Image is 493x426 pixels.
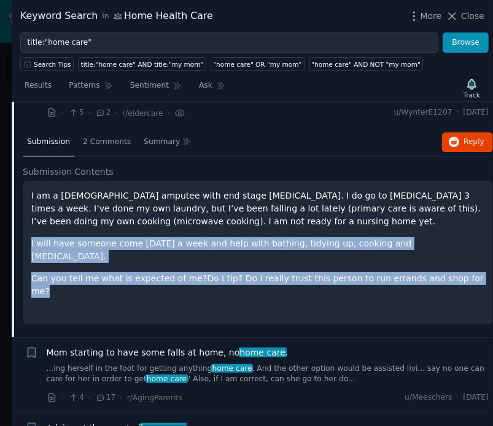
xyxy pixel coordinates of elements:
a: Sentiment [126,76,186,101]
a: "home care" OR "my mom" [211,57,305,71]
span: Sentiment [130,80,169,91]
span: home care [146,375,188,383]
button: Reply [442,132,493,152]
p: I will have someone come [DATE] a week and help with bathing, tidying up, cooking and [MEDICAL_DA... [31,237,484,263]
span: Reply [464,137,484,148]
span: [DATE] [464,107,489,118]
button: Close [446,10,484,23]
div: title:"home care" AND title:"my mom" [81,60,204,69]
a: Results [20,76,56,101]
span: Ask [199,80,212,91]
span: r/eldercare [122,109,163,118]
span: 4 [68,392,83,403]
span: · [457,107,459,118]
span: home care [211,364,254,373]
span: [DATE] [464,392,489,403]
span: 2 Comments [83,137,131,148]
div: Track [464,91,480,99]
div: Keyword Search Home Health Care [20,9,213,24]
p: I am a [DEMOGRAPHIC_DATA] amputee with end stage [MEDICAL_DATA]. I do go to [MEDICAL_DATA] 3 time... [31,189,484,228]
span: · [120,391,122,404]
span: · [115,107,118,120]
span: Submission [27,137,70,148]
div: "home care" OR "my mom" [213,60,301,69]
span: More [421,10,442,23]
span: · [168,107,170,120]
a: Patterns [64,76,117,101]
span: Results [25,80,52,91]
span: u/WynterE1207 [394,107,452,118]
span: u/Meeschers [405,392,452,403]
span: Submission Contents [23,165,114,178]
p: Can you tell me what is expected of me?Do I tip? Do I really trust this person to run errands and... [31,272,484,298]
input: Try a keyword related to your business [20,32,438,53]
span: Summary [144,137,180,148]
a: ...ing herself in the foot for getting anythinghome care. And the other option would be assisted ... [47,363,489,385]
span: in [102,11,109,22]
span: Close [461,10,484,23]
button: Browse [443,32,489,53]
a: "home care" AND NOT "my mom" [309,57,424,71]
a: Ask [195,76,230,101]
span: Mom starting to have some falls at home, no . [47,346,289,359]
span: Search Tips [34,60,71,69]
span: Patterns [69,80,99,91]
a: title:"home care" AND title:"my mom" [78,57,206,71]
span: · [61,107,64,120]
span: home care [239,348,287,357]
button: Search Tips [20,57,74,71]
span: 2 [95,107,111,118]
span: 5 [68,107,83,118]
span: · [88,391,91,404]
span: · [61,391,64,404]
button: Track [459,75,484,101]
span: r/AgingParents [127,394,182,402]
span: 17 [95,392,115,403]
div: "home care" AND NOT "my mom" [311,60,421,69]
a: Mom starting to have some falls at home, nohome care. [47,346,289,359]
button: More [408,10,442,23]
span: · [88,107,91,120]
span: · [457,392,459,403]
